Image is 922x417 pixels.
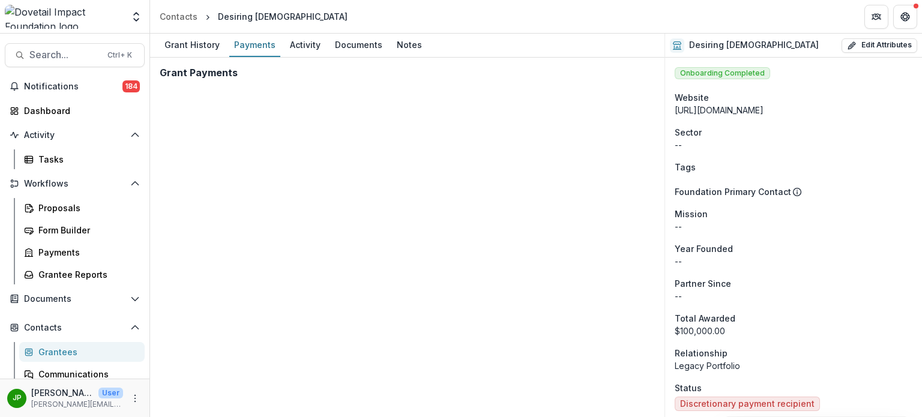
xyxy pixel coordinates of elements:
[675,242,733,255] span: Year Founded
[285,36,325,53] div: Activity
[128,391,142,406] button: More
[285,34,325,57] a: Activity
[5,289,145,308] button: Open Documents
[5,318,145,337] button: Open Contacts
[38,268,135,281] div: Grantee Reports
[160,36,224,53] div: Grant History
[24,323,125,333] span: Contacts
[5,174,145,193] button: Open Workflows
[675,255,912,268] p: --
[5,43,145,67] button: Search...
[218,10,348,23] div: Desiring [DEMOGRAPHIC_DATA]
[675,91,709,104] span: Website
[680,399,815,409] span: Discretionary payment recipient
[19,220,145,240] a: Form Builder
[675,277,731,290] span: Partner Since
[675,185,791,198] p: Foundation Primary Contact
[675,359,912,372] p: Legacy Portfolio
[675,67,770,79] span: Onboarding Completed
[24,179,125,189] span: Workflows
[675,220,912,233] p: --
[675,312,735,325] span: Total Awarded
[98,388,123,398] p: User
[38,224,135,236] div: Form Builder
[675,290,912,302] p: --
[675,139,912,151] p: --
[864,5,888,29] button: Partners
[19,198,145,218] a: Proposals
[19,364,145,384] a: Communications
[19,265,145,284] a: Grantee Reports
[675,105,764,115] a: [URL][DOMAIN_NAME]
[392,34,427,57] a: Notes
[19,342,145,362] a: Grantees
[24,82,122,92] span: Notifications
[19,149,145,169] a: Tasks
[31,399,123,410] p: [PERSON_NAME][EMAIL_ADDRESS][DOMAIN_NAME]
[24,294,125,304] span: Documents
[675,325,912,337] div: $100,000.00
[675,208,708,220] span: Mission
[675,126,702,139] span: Sector
[392,36,427,53] div: Notes
[229,36,280,53] div: Payments
[5,125,145,145] button: Open Activity
[229,34,280,57] a: Payments
[160,67,238,79] h2: Grant Payments
[155,8,352,25] nav: breadcrumb
[38,202,135,214] div: Proposals
[675,161,696,173] span: Tags
[122,80,140,92] span: 184
[24,130,125,140] span: Activity
[29,49,100,61] span: Search...
[689,40,819,50] h2: Desiring [DEMOGRAPHIC_DATA]
[38,368,135,380] div: Communications
[330,34,387,57] a: Documents
[128,5,145,29] button: Open entity switcher
[675,382,702,394] span: Status
[675,347,728,359] span: Relationship
[5,5,123,29] img: Dovetail Impact Foundation logo
[13,394,22,402] div: Jason Pittman
[31,386,94,399] p: [PERSON_NAME]
[330,36,387,53] div: Documents
[38,153,135,166] div: Tasks
[160,10,197,23] div: Contacts
[19,242,145,262] a: Payments
[160,34,224,57] a: Grant History
[38,246,135,259] div: Payments
[105,49,134,62] div: Ctrl + K
[155,8,202,25] a: Contacts
[38,346,135,358] div: Grantees
[24,104,135,117] div: Dashboard
[842,38,917,53] button: Edit Attributes
[893,5,917,29] button: Get Help
[5,77,145,96] button: Notifications184
[5,101,145,121] a: Dashboard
